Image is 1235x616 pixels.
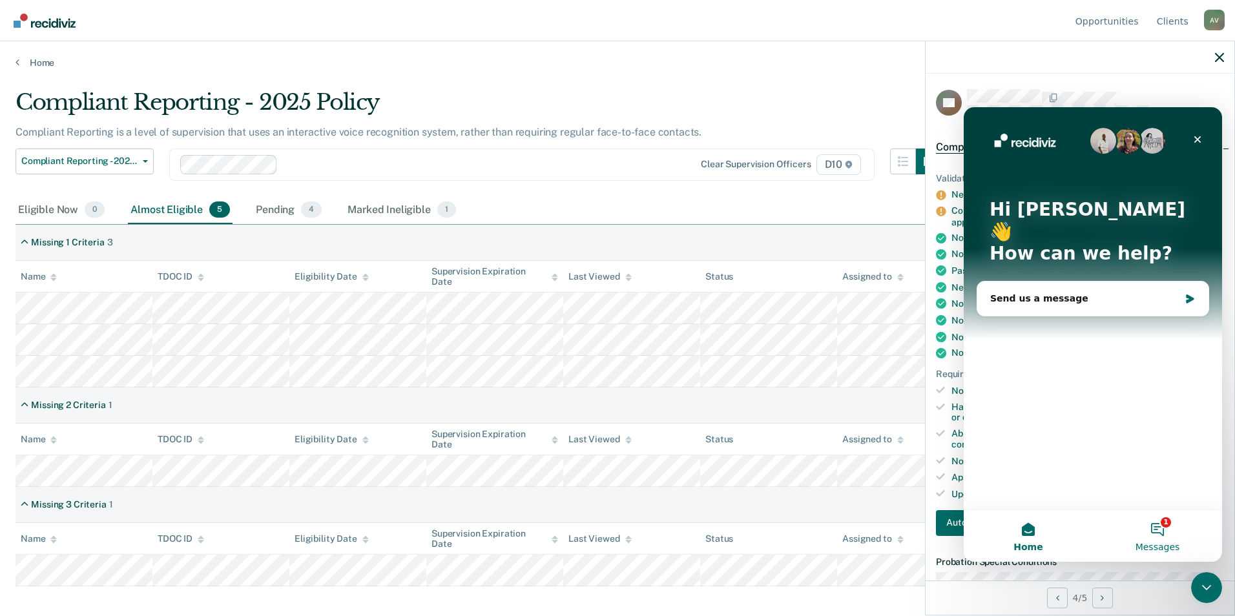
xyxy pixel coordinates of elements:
[295,533,369,544] div: Eligibility Date
[951,232,1224,243] div: No violations in the past 6
[158,271,204,282] div: TDOC ID
[936,173,1224,184] div: Validated by data from TOMIS
[842,271,903,282] div: Assigned to
[158,434,204,445] div: TDOC ID
[16,126,701,138] p: Compliant Reporting is a level of supervision that uses an interactive voice recognition system, ...
[16,89,942,126] div: Compliant Reporting - 2025 Policy
[951,298,1224,309] div: No high needs as of [DATE],
[431,528,558,550] div: Supervision Expiration Date
[951,347,1224,358] div: Not in day reporting
[16,196,107,225] div: Eligible Now
[936,369,1224,380] div: Requirements to check
[31,499,106,510] div: Missing 3 Criteria
[701,159,811,170] div: Clear supervision officers
[21,271,57,282] div: Name
[926,127,1234,168] div: Compliant Reporting - 2025 PolicyAlmost eligible
[951,402,1224,424] div: Has reported as instructed for the past 3 months (unless excused or
[107,237,113,248] div: 3
[816,154,861,175] span: D10
[936,510,1031,536] a: Navigate to form link
[431,266,558,288] div: Supervision Expiration Date
[85,201,105,218] span: 0
[1092,588,1113,608] button: Next Opportunity
[951,249,1224,260] div: No sanctions in the past 3
[951,428,1224,450] div: Able to comply with any Court/Board of Parole ordered special
[209,201,230,218] span: 5
[951,455,1224,467] div: Not currently on supervision for highly publicized
[705,271,733,282] div: Status
[109,400,112,411] div: 1
[14,14,76,28] img: Recidiviz
[951,385,1224,396] div: No pending felony
[1204,10,1225,30] button: Profile dropdown button
[951,331,1224,343] div: Not currently on supervision for domestic
[31,237,104,248] div: Missing 1 Criteria
[431,429,558,451] div: Supervision Expiration Date
[926,580,1234,615] div: 4 / 5
[705,533,733,544] div: Status
[705,434,733,445] div: Status
[936,557,1224,568] dt: Probation Special Conditions
[1204,10,1225,30] div: A V
[295,434,369,445] div: Eligibility Date
[962,412,1017,422] span: documented)
[31,400,105,411] div: Missing 2 Criteria
[951,314,1224,326] div: Not currently on supervision as convicted sex
[1191,572,1222,603] iframe: Intercom live chat
[437,201,456,218] span: 1
[1047,588,1068,608] button: Previous Opportunity
[21,434,57,445] div: Name
[842,533,903,544] div: Assigned to
[568,434,631,445] div: Last Viewed
[345,196,459,225] div: Marked Ineligible
[936,510,1026,536] button: Auto-fill referral
[951,439,995,449] span: conditions
[951,471,1224,483] div: Approved by judge if in relevant county or judicial
[842,434,903,445] div: Assigned to
[109,499,113,510] div: 1
[951,265,1224,276] div: Passed most recent [MEDICAL_DATA] on [DATE],
[158,533,204,544] div: TDOC ID
[21,156,138,167] span: Compliant Reporting - 2025 Policy
[128,196,233,225] div: Almost Eligible
[253,196,324,225] div: Pending
[951,282,1224,293] div: Negative arrest check on [DATE],
[301,201,322,218] span: 4
[951,488,1224,500] div: Upcoming sentence expiration date
[951,189,1224,200] div: Needs 19 more days on Low
[964,107,1222,562] iframe: Intercom live chat
[295,271,369,282] div: Eligibility Date
[936,141,1097,154] span: Compliant Reporting - 2025 Policy
[16,57,1219,68] a: Home
[568,271,631,282] div: Last Viewed
[568,533,631,544] div: Last Viewed
[21,533,57,544] div: Name
[951,205,1224,227] div: Confirm the client has a fee payment schedule in place if applicable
